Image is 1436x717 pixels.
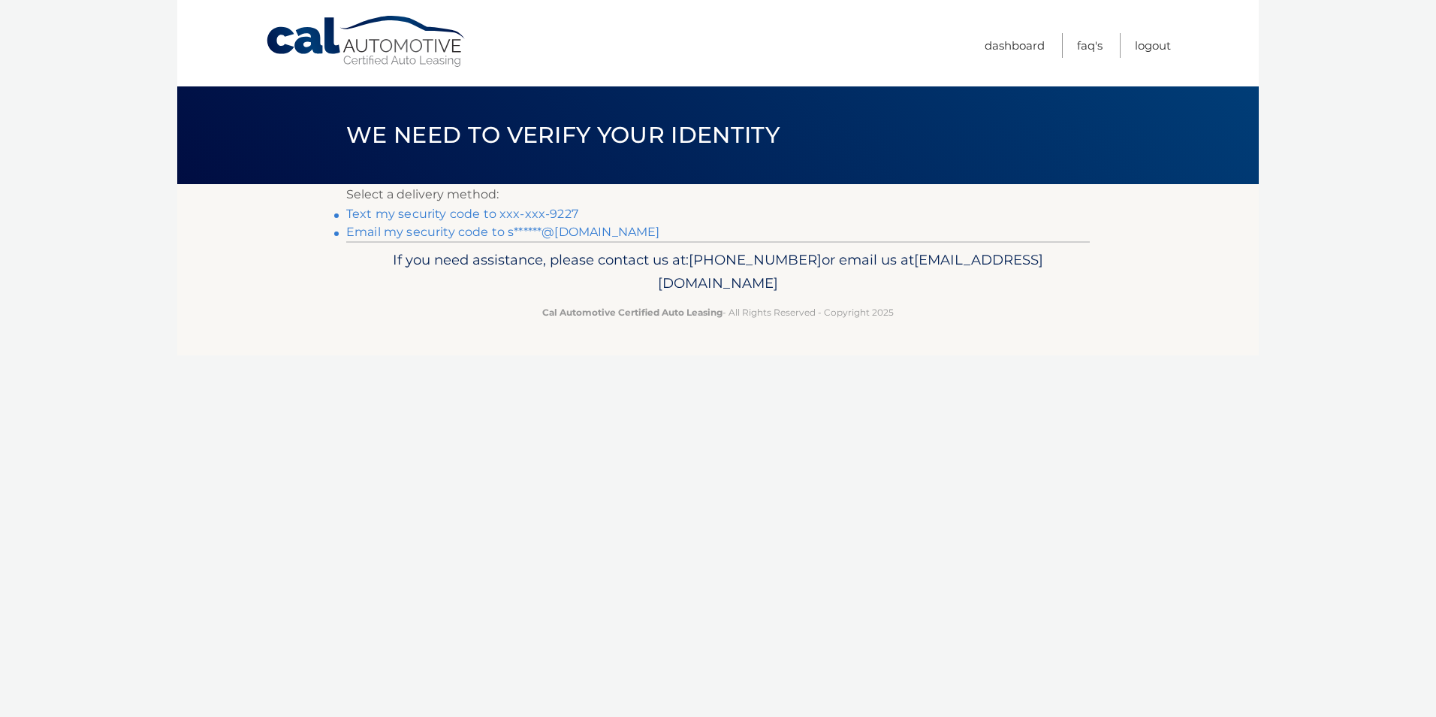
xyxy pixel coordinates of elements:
[346,184,1090,205] p: Select a delivery method:
[346,121,780,149] span: We need to verify your identity
[265,15,468,68] a: Cal Automotive
[346,207,578,221] a: Text my security code to xxx-xxx-9227
[356,304,1080,320] p: - All Rights Reserved - Copyright 2025
[985,33,1045,58] a: Dashboard
[1135,33,1171,58] a: Logout
[346,225,660,239] a: Email my security code to s******@[DOMAIN_NAME]
[542,307,723,318] strong: Cal Automotive Certified Auto Leasing
[356,248,1080,296] p: If you need assistance, please contact us at: or email us at
[689,251,822,268] span: [PHONE_NUMBER]
[1077,33,1103,58] a: FAQ's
